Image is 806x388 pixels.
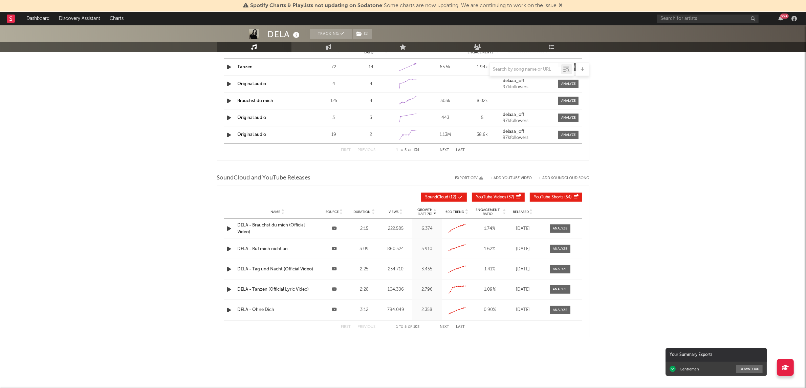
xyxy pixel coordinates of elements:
[440,325,450,329] button: Next
[465,98,499,104] div: 8.02k
[414,307,440,313] div: 2.358
[414,266,440,273] div: 3.455
[354,81,388,88] div: 4
[421,193,467,202] button: SoundCloud(12)
[490,176,532,180] button: + Add YouTube Video
[358,148,376,152] button: Previous
[666,348,767,362] div: Your Summary Exports
[490,67,561,72] input: Search by song name or URL
[408,149,412,152] span: of
[354,98,388,104] div: 4
[680,367,699,371] div: Gentleman
[217,174,311,182] span: SoundCloud and YouTube Releases
[341,148,351,152] button: First
[238,246,318,252] a: DELA - Ruf mich nicht an
[317,115,351,121] div: 3
[389,146,427,154] div: 1 5 134
[476,195,515,199] span: ( 37 )
[351,225,378,232] div: 2:15
[352,29,372,39] span: ( 1 )
[351,286,378,293] div: 2:28
[509,307,537,313] div: [DATE]
[530,193,582,202] button: YouTube Shorts(54)
[474,286,506,293] div: 1.09 %
[250,3,557,8] span: : Some charts are now updating. We are continuing to work on the issue
[341,325,351,329] button: First
[509,286,537,293] div: [DATE]
[474,266,506,273] div: 1.41 %
[270,210,280,214] span: Name
[465,131,499,138] div: 38.6k
[503,113,553,117] a: delaaa_off
[353,210,371,214] span: Duration
[474,307,506,313] div: 0.90 %
[476,195,506,199] span: YouTube Videos
[317,131,351,138] div: 19
[381,225,410,232] div: 222.585
[509,246,537,252] div: [DATE]
[54,12,105,25] a: Discovery Assistant
[559,3,563,8] span: Dismiss
[351,307,378,313] div: 3:12
[426,195,457,199] span: ( 12 )
[472,193,525,202] button: YouTube Videos(37)
[22,12,54,25] a: Dashboard
[105,12,128,25] a: Charts
[503,79,553,83] a: delaaa_off
[389,323,427,331] div: 1 5 103
[399,325,403,329] span: to
[238,116,266,120] a: Original audio
[238,132,266,137] a: Original audio
[381,266,410,273] div: 234.710
[238,82,266,86] a: Original audio
[358,325,376,329] button: Previous
[532,176,589,180] button: + Add SoundCloud Song
[238,266,318,273] div: DELA - Tag und Nacht (Official Video)
[503,136,553,140] div: 97k followers
[354,115,388,121] div: 3
[417,208,433,212] p: Growth
[474,246,506,252] div: 1.62 %
[778,16,783,21] button: 99+
[353,29,372,39] button: (1)
[310,29,352,39] button: Tracking
[414,246,440,252] div: 5.910
[513,210,529,214] span: Released
[456,148,465,152] button: Last
[426,195,449,199] span: SoundCloud
[503,113,524,117] strong: delaaa_off
[539,176,589,180] button: + Add SoundCloud Song
[414,286,440,293] div: 2.796
[446,210,464,214] span: 60D Trend
[238,286,318,293] a: DELA - Tanzen (Official Lyric Video)
[428,98,462,104] div: 303k
[657,15,759,23] input: Search for artists
[414,225,440,232] div: 6.374
[503,129,524,134] strong: delaaa_off
[509,266,537,273] div: [DATE]
[456,325,465,329] button: Last
[474,225,506,232] div: 1.74 %
[381,307,410,313] div: 794.049
[503,119,553,123] div: 97k followers
[780,14,789,19] div: 99 +
[399,149,403,152] span: to
[238,222,318,235] a: DELA - Brauchst du mich (Official Video)
[534,195,564,199] span: YouTube Shorts
[408,325,412,329] span: of
[503,79,524,83] strong: delaaa_off
[250,3,383,8] span: Spotify Charts & Playlists not updating on Sodatone
[238,307,318,313] a: DELA - Ohne Dich
[736,365,763,373] button: Download
[465,115,499,121] div: 5
[455,176,483,180] button: Export CSV
[238,99,274,103] a: Brauchst du mich
[389,210,398,214] span: Views
[428,131,462,138] div: 1.13M
[354,131,388,138] div: 2
[381,246,410,252] div: 860.524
